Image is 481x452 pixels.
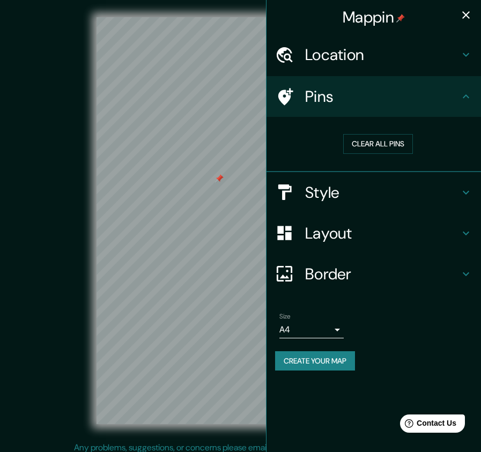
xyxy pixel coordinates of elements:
h4: Border [305,264,460,284]
iframe: Help widget launcher [386,410,469,440]
h4: Layout [305,224,460,243]
canvas: Map [97,17,384,424]
h4: Style [305,183,460,202]
h4: Pins [305,87,460,106]
div: Pins [267,76,481,117]
label: Size [279,312,291,321]
div: Location [267,34,481,75]
h4: Location [305,45,460,64]
div: A4 [279,321,344,338]
div: Layout [267,213,481,254]
button: Clear all pins [343,134,413,154]
button: Create your map [275,351,355,371]
div: Style [267,172,481,213]
h4: Mappin [343,8,405,27]
img: pin-icon.png [396,14,405,23]
div: Border [267,254,481,294]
